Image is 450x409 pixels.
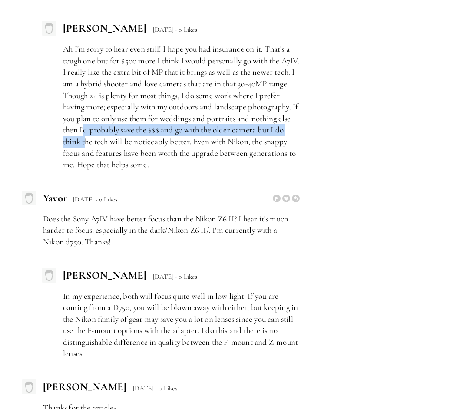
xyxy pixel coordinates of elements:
p: In my experience, both will focus quite well in low light. If you are coming from a D750, you wil... [63,290,300,360]
span: [DATE] [73,195,94,203]
span: [PERSON_NAME] [63,269,146,282]
span: Report [273,195,281,202]
span: [PERSON_NAME] [63,22,146,35]
span: [DATE] [133,384,154,392]
span: · 0 Likes [156,384,177,392]
span: Like [282,195,290,202]
span: Reply [292,195,300,202]
p: Ah I'm sorry to hear even still! I hope you had insurance on it. That's a tough one but for $500 ... [63,43,300,171]
span: [DATE] [153,26,174,33]
span: · 0 Likes [96,195,118,203]
span: · 0 Likes [175,26,197,33]
span: Yavor [43,191,67,204]
span: [DATE] [153,273,174,280]
p: Does the Sony A7IV have better focus than the Nikon Z6 II? I hear it's much harder to focus, espe... [43,213,300,248]
span: [PERSON_NAME] [43,380,126,393]
span: · 0 Likes [175,273,197,280]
